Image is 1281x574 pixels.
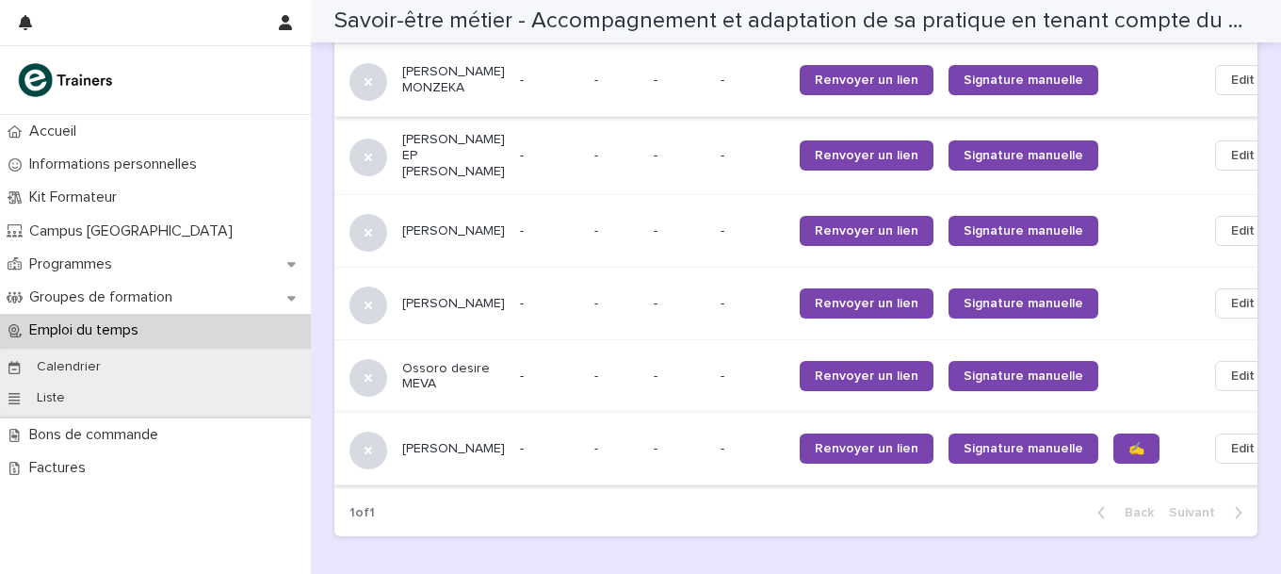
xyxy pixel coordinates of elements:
a: Signature manuelle [949,288,1098,319]
p: - [654,296,705,312]
a: Signature manuelle [949,65,1098,95]
span: Signature manuelle [964,442,1083,455]
span: Next [1169,506,1226,519]
p: - [520,369,579,385]
p: Campus [GEOGRAPHIC_DATA] [22,222,248,240]
span: Signature manuelle [964,369,1083,383]
p: - [654,73,705,89]
p: - [654,369,705,385]
p: Emploi du temps [22,321,154,339]
span: Edit [1231,367,1255,385]
p: Liste [22,390,80,406]
span: Edit [1231,439,1255,458]
p: - [594,292,602,312]
p: - [721,441,785,457]
p: Bons de commande [22,426,173,444]
p: - [520,148,579,164]
p: - [520,441,579,457]
p: Ossoro desire MEVA [402,361,505,393]
p: Kit Formateur [22,189,132,206]
span: Renvoyer un lien [815,442,918,455]
button: Edit [1215,361,1271,391]
p: Factures [22,459,101,477]
p: Calendrier [22,359,116,375]
p: [PERSON_NAME] [402,441,505,457]
p: Accueil [22,123,91,140]
p: - [721,148,785,164]
p: - [520,73,579,89]
span: Renvoyer un lien [815,74,918,87]
span: Edit [1231,221,1255,240]
p: - [520,296,579,312]
a: Renvoyer un lien [800,65,933,95]
a: Signature manuelle [949,361,1098,391]
p: - [721,223,785,239]
p: - [594,365,602,385]
a: Signature manuelle [949,216,1098,246]
a: Renvoyer un lien [800,288,933,319]
p: - [594,437,602,457]
p: - [721,296,785,312]
p: - [654,441,705,457]
span: Renvoyer un lien [815,149,918,162]
p: - [594,69,602,89]
p: - [654,223,705,239]
span: Signature manuelle [964,224,1083,238]
span: Renvoyer un lien [815,297,918,310]
span: Signature manuelle [964,74,1083,87]
p: [PERSON_NAME] MONZEKA [402,64,505,96]
span: Signature manuelle [964,297,1083,310]
a: ✍️ [1113,434,1159,464]
a: Signature manuelle [949,434,1098,464]
p: - [594,220,602,239]
p: Groupes de formation [22,288,187,306]
p: - [721,369,785,385]
span: Edit [1231,146,1255,165]
p: - [594,144,602,164]
span: Renvoyer un lien [815,369,918,383]
span: Edit [1231,294,1255,313]
button: Next [1161,504,1257,521]
span: Back [1113,506,1154,519]
h2: Savoir-être métier - Accompagnement et adaptation de sa pratique en tenant compte du cadre de réf... [334,8,1245,35]
a: Renvoyer un lien [800,216,933,246]
p: [PERSON_NAME] EP [PERSON_NAME] [402,132,505,179]
a: Renvoyer un lien [800,361,933,391]
p: - [654,148,705,164]
button: Edit [1215,140,1271,171]
p: - [721,73,785,89]
span: Renvoyer un lien [815,224,918,238]
button: Edit [1215,65,1271,95]
button: Edit [1215,288,1271,319]
span: Edit [1231,71,1255,90]
p: - [520,223,579,239]
a: Signature manuelle [949,140,1098,171]
img: K0CqGN7SDeD6s4JG8KQk [15,61,119,99]
p: 1 of 1 [334,490,390,536]
p: [PERSON_NAME] [402,223,505,239]
p: Informations personnelles [22,156,212,173]
button: Edit [1215,216,1271,246]
span: ✍️ [1128,442,1144,455]
button: Edit [1215,434,1271,464]
span: Signature manuelle [964,149,1083,162]
button: Back [1082,504,1161,521]
a: Renvoyer un lien [800,434,933,464]
a: Renvoyer un lien [800,140,933,171]
p: Programmes [22,255,127,273]
p: [PERSON_NAME] [402,296,505,312]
